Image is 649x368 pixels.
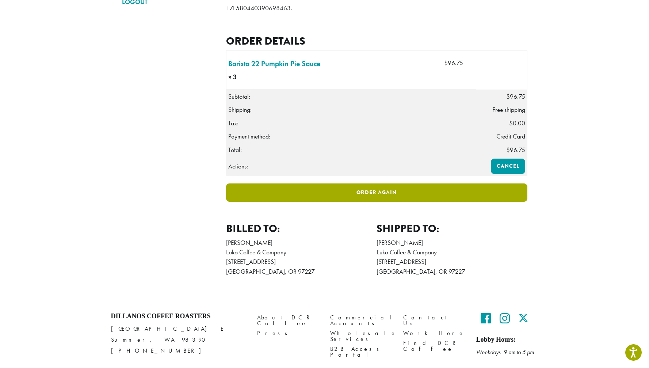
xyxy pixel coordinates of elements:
[476,130,527,143] td: Credit Card
[257,312,319,328] a: About DCR Coffee
[444,59,448,67] span: $
[226,157,476,176] th: Actions:
[226,103,476,116] th: Shipping:
[111,323,246,356] p: [GEOGRAPHIC_DATA] E Sumner, WA 98390 [PHONE_NUMBER]
[226,35,527,48] h2: Order details
[506,146,510,154] span: $
[476,103,527,116] td: Free shipping
[226,130,476,143] th: Payment method:
[226,90,476,103] th: Subtotal:
[506,92,510,100] span: $
[377,222,527,235] h2: Shipped to:
[330,344,392,360] a: B2B Access Portal
[476,336,538,344] h5: Lobby Hours:
[226,117,476,130] th: Tax:
[403,338,465,354] a: Find DCR Coffee
[506,146,525,154] span: 96.75
[476,348,534,356] em: Weekdays 9 am to 5 pm
[111,312,246,320] h4: Dillanos Coffee Roasters
[226,238,377,277] address: [PERSON_NAME] Euko Coffee & Company [STREET_ADDRESS] [GEOGRAPHIC_DATA], OR 97227
[257,328,319,338] a: Press
[509,119,525,127] span: 0.00
[226,222,377,235] h2: Billed to:
[330,312,392,328] a: Commercial Accounts
[330,328,392,344] a: Wholesale Services
[228,72,260,82] strong: × 3
[226,183,527,202] a: Order again
[444,59,463,67] bdi: 96.75
[506,92,525,100] span: 96.75
[377,238,527,277] address: [PERSON_NAME] Euko Coffee & Company [STREET_ADDRESS] [GEOGRAPHIC_DATA], OR 97227
[403,328,465,338] a: Work Here
[226,143,476,157] th: Total:
[509,119,513,127] span: $
[403,312,465,328] a: Contact Us
[228,58,320,69] a: Barista 22 Pumpkin Pie Sauce
[491,159,525,174] a: Cancel order 367062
